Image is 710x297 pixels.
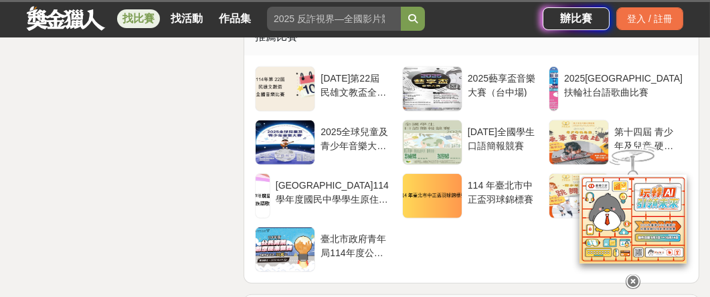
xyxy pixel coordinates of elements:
a: 找比賽 [117,9,160,28]
div: 114 年臺北市中正盃羽球錦標賽 [468,179,536,204]
img: d2146d9a-e6f6-4337-9592-8cefde37ba6b.png [580,175,687,264]
input: 2025 反詐視界—全國影片競賽 [267,7,401,31]
a: 臺北市政府青年局114年度公共政策創意提案競賽 [255,227,394,272]
a: 2025全球兒童及青少年音樂大賽第三季 [255,120,394,165]
a: 第十四屆 青少年及兒童 硬筆書法比賽 [549,120,688,165]
div: [GEOGRAPHIC_DATA]114學年度國民中學學生原住民族語歌謠比賽 [276,179,389,204]
div: 登入 / 註冊 [616,7,683,30]
div: [DATE]第22屆民雄文教盃全國音樂比賽 [321,72,389,97]
a: [DATE]全國學生口語簡報競賽 [402,120,541,165]
div: 2025[GEOGRAPHIC_DATA]扶輪社台語歌曲比賽 [564,72,683,97]
a: 2025藝享盃音樂大賽（台中場) [402,66,541,112]
div: 第十四屆 青少年及兒童 硬筆書法比賽 [614,125,683,151]
a: 找活動 [165,9,208,28]
a: 作品集 [213,9,256,28]
a: [GEOGRAPHIC_DATA]114學年度國民中學學生原住民族語歌謠比賽 [255,173,394,219]
a: [DATE]第22屆民雄文教盃全國音樂比賽 [255,66,394,112]
a: 辦比賽 [543,7,610,30]
a: 2025[GEOGRAPHIC_DATA]扶輪社台語歌曲比賽 [549,66,688,112]
div: 2025藝享盃音樂大賽（台中場) [468,72,536,97]
a: 第十四屆 青少年及兒童 跳舞比賽 [549,173,688,219]
div: 臺北市政府青年局114年度公共政策創意提案競賽 [321,232,389,258]
div: [DATE]全國學生口語簡報競賽 [468,125,536,151]
div: 2025全球兒童及青少年音樂大賽第三季 [321,125,389,151]
a: 114 年臺北市中正盃羽球錦標賽 [402,173,541,219]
